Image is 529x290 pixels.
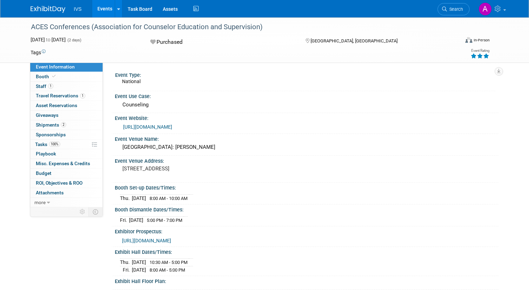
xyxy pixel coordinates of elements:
[52,74,56,78] i: Booth reservation complete
[31,49,46,56] td: Tags
[123,124,172,130] a: [URL][DOMAIN_NAME]
[36,103,77,108] span: Asset Reservations
[30,169,103,178] a: Budget
[36,151,56,156] span: Playbook
[34,200,46,205] span: more
[150,267,185,273] span: 8:00 AM - 5:00 PM
[120,266,132,273] td: Fri.
[122,166,267,172] pre: [STREET_ADDRESS]
[115,91,498,100] div: Event Use Case:
[115,156,498,164] div: Event Venue Address:
[30,62,103,72] a: Event Information
[36,83,53,89] span: Staff
[45,37,51,42] span: to
[115,113,498,122] div: Event Website:
[67,38,81,42] span: (2 days)
[150,260,187,265] span: 10:30 AM - 5:00 PM
[115,247,498,256] div: Exhibit Hall Dates/Times:
[31,6,65,13] img: ExhibitDay
[36,132,66,137] span: Sponsorships
[30,101,103,110] a: Asset Reservations
[74,6,82,12] span: IVS
[36,161,90,166] span: Misc. Expenses & Credits
[132,194,146,202] td: [DATE]
[132,259,146,266] td: [DATE]
[36,180,82,186] span: ROI, Objectives & ROO
[120,142,493,153] div: [GEOGRAPHIC_DATA]: [PERSON_NAME]
[147,218,182,223] span: 5:00 PM - 7:00 PM
[438,3,470,15] a: Search
[80,93,85,98] span: 1
[150,196,187,201] span: 8:00 AM - 10:00 AM
[35,142,60,147] span: Tasks
[120,216,129,224] td: Fri.
[30,178,103,188] a: ROI, Objectives & ROO
[36,170,51,176] span: Budget
[30,82,103,91] a: Staff1
[30,120,103,130] a: Shipments2
[115,183,498,191] div: Booth Set-up Dates/Times:
[479,2,492,16] img: Aaron Lentscher
[122,238,171,243] a: [URL][DOMAIN_NAME]
[115,134,498,143] div: Event Venue Name:
[471,49,489,53] div: Event Rating
[30,91,103,100] a: Travel Reservations1
[89,207,103,216] td: Toggle Event Tabs
[36,112,58,118] span: Giveaways
[132,266,146,273] td: [DATE]
[36,122,66,128] span: Shipments
[115,226,498,235] div: Exhibitor Prospectus:
[148,36,294,48] div: Purchased
[129,216,143,224] td: [DATE]
[36,93,85,98] span: Travel Reservations
[36,74,57,79] span: Booth
[115,204,498,213] div: Booth Dismantle Dates/Times:
[49,142,60,147] span: 100%
[120,259,132,266] td: Thu.
[30,140,103,149] a: Tasks100%
[30,159,103,168] a: Misc. Expenses & Credits
[30,149,103,159] a: Playbook
[30,72,103,81] a: Booth
[30,130,103,139] a: Sponsorships
[311,38,398,43] span: [GEOGRAPHIC_DATA], [GEOGRAPHIC_DATA]
[29,21,451,33] div: ACES Conferences (Association for Counselor Education and Supervision)
[122,79,141,84] span: National
[115,70,495,79] div: Event Type:
[36,190,64,195] span: Attachments
[120,194,132,202] td: Thu.
[30,111,103,120] a: Giveaways
[422,36,490,47] div: Event Format
[31,37,66,42] span: [DATE] [DATE]
[30,198,103,207] a: more
[36,64,75,70] span: Event Information
[120,99,493,110] div: Counseling
[447,7,463,12] span: Search
[115,276,498,285] div: Exhibit Hall Floor Plan:
[465,37,472,43] img: Format-Inperson.png
[473,38,490,43] div: In-Person
[48,83,53,89] span: 1
[77,207,89,216] td: Personalize Event Tab Strip
[30,188,103,198] a: Attachments
[61,122,66,127] span: 2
